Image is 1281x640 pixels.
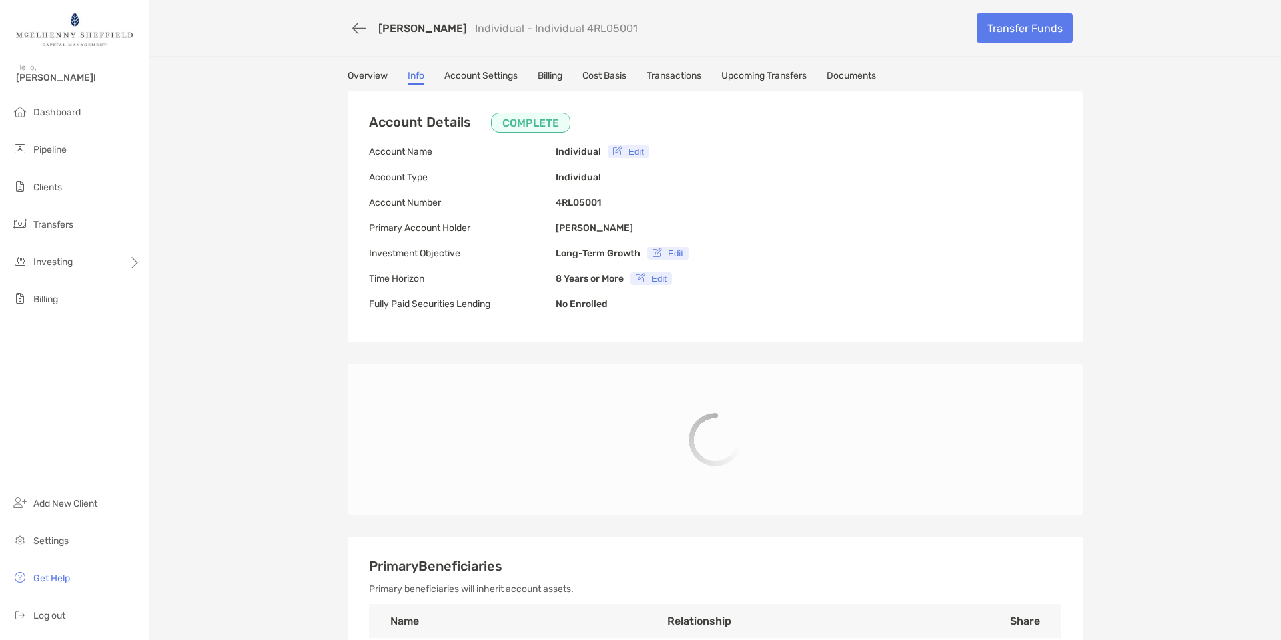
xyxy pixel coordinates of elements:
p: Individual - Individual 4RL05001 [475,22,638,35]
img: settings icon [12,532,28,548]
span: Dashboard [33,107,81,118]
span: Transfers [33,219,73,230]
span: Billing [33,294,58,305]
p: COMPLETE [502,115,559,131]
span: [PERSON_NAME]! [16,72,141,83]
a: Transfer Funds [977,13,1073,43]
img: logout icon [12,607,28,623]
p: Time Horizon [369,270,556,287]
b: Individual [556,172,601,183]
span: Clients [33,182,62,193]
span: Pipeline [33,144,67,155]
p: Investment Objective [369,245,556,262]
a: Billing [538,70,562,85]
span: Add New Client [33,498,97,509]
img: billing icon [12,290,28,306]
a: Info [408,70,424,85]
button: Edit [608,145,649,158]
span: Get Help [33,573,70,584]
a: Transactions [647,70,701,85]
p: Fully Paid Securities Lending [369,296,556,312]
img: get-help icon [12,569,28,585]
img: investing icon [12,253,28,269]
p: Primary beneficiaries will inherit account assets. [369,581,1061,597]
b: 4RL05001 [556,197,601,208]
a: Upcoming Transfers [721,70,807,85]
img: pipeline icon [12,141,28,157]
b: Long-Term Growth [556,248,640,259]
p: Account Number [369,194,556,211]
a: Cost Basis [582,70,626,85]
span: Log out [33,610,65,621]
a: Documents [827,70,876,85]
p: Account Name [369,143,556,160]
img: Zoe Logo [16,5,133,53]
img: clients icon [12,178,28,194]
span: Settings [33,535,69,547]
img: transfers icon [12,216,28,232]
th: Name [369,604,646,638]
span: Investing [33,256,73,268]
button: Edit [647,247,689,260]
b: [PERSON_NAME] [556,222,633,234]
h3: Account Details [369,113,570,133]
th: Share [893,604,1061,638]
img: dashboard icon [12,103,28,119]
span: Primary Beneficiaries [369,558,502,574]
b: 8 Years or More [556,273,624,284]
p: Account Type [369,169,556,186]
th: Relationship [646,604,893,638]
a: Overview [348,70,388,85]
p: Primary Account Holder [369,220,556,236]
button: Edit [630,272,672,285]
a: Account Settings [444,70,518,85]
a: [PERSON_NAME] [378,22,467,35]
img: add_new_client icon [12,495,28,511]
b: Individual [556,146,601,157]
b: No Enrolled [556,298,608,310]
